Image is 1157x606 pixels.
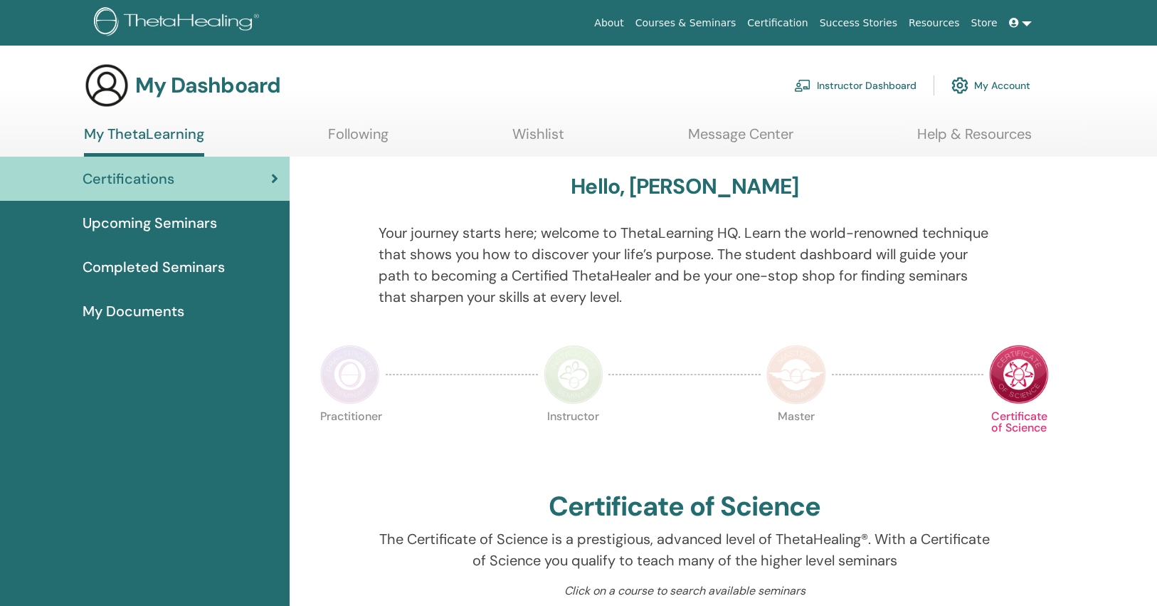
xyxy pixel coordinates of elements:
img: Master [766,345,826,404]
h2: Certificate of Science [549,491,820,523]
a: My ThetaLearning [84,125,204,157]
img: cog.svg [951,73,968,98]
img: Instructor [544,345,603,404]
a: Certification [741,10,813,36]
a: Wishlist [512,125,564,153]
p: Instructor [544,411,603,471]
img: logo.png [94,7,264,39]
a: About [588,10,629,36]
img: Practitioner [320,345,380,404]
span: Certifications [83,168,174,189]
img: generic-user-icon.jpg [84,63,130,108]
a: My Account [951,70,1030,101]
a: Success Stories [814,10,903,36]
h3: My Dashboard [135,73,280,98]
a: Courses & Seminars [630,10,742,36]
p: Your journey starts here; welcome to ThetaLearning HQ. Learn the world-renowned technique that sh... [379,222,991,308]
a: Message Center [688,125,793,153]
p: The Certificate of Science is a prestigious, advanced level of ThetaHealing®. With a Certificate ... [379,528,991,571]
p: Certificate of Science [989,411,1049,471]
a: Store [966,10,1003,36]
p: Master [766,411,826,471]
span: My Documents [83,301,184,322]
span: Upcoming Seminars [83,212,217,234]
a: Instructor Dashboard [794,70,916,101]
a: Help & Resources [917,125,1032,153]
span: Completed Seminars [83,256,225,278]
a: Resources [903,10,966,36]
h3: Hello, [PERSON_NAME] [571,174,798,199]
p: Click on a course to search available seminars [379,583,991,600]
a: Following [328,125,389,153]
p: Practitioner [320,411,380,471]
img: Certificate of Science [989,345,1049,404]
img: chalkboard-teacher.svg [794,79,811,92]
